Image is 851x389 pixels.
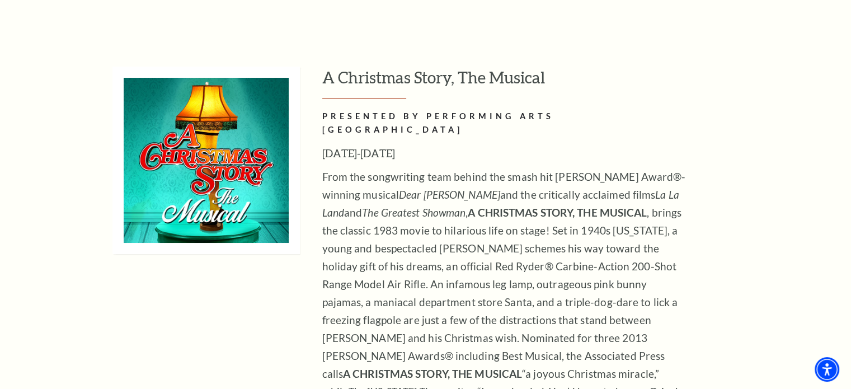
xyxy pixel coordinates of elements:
[343,367,522,380] strong: A CHRISTMAS STORY, THE MUSICAL
[322,110,686,138] h2: PRESENTED BY PERFORMING ARTS [GEOGRAPHIC_DATA]
[468,206,647,219] strong: A CHRISTMAS STORY, THE MUSICAL
[399,188,500,201] em: Dear [PERSON_NAME]
[112,67,300,254] img: A Christmas Story, The Musical
[322,67,773,99] h3: A Christmas Story, The Musical
[815,357,839,382] div: Accessibility Menu
[362,206,466,219] em: The Greatest Showman
[322,144,686,162] h3: [DATE]-[DATE]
